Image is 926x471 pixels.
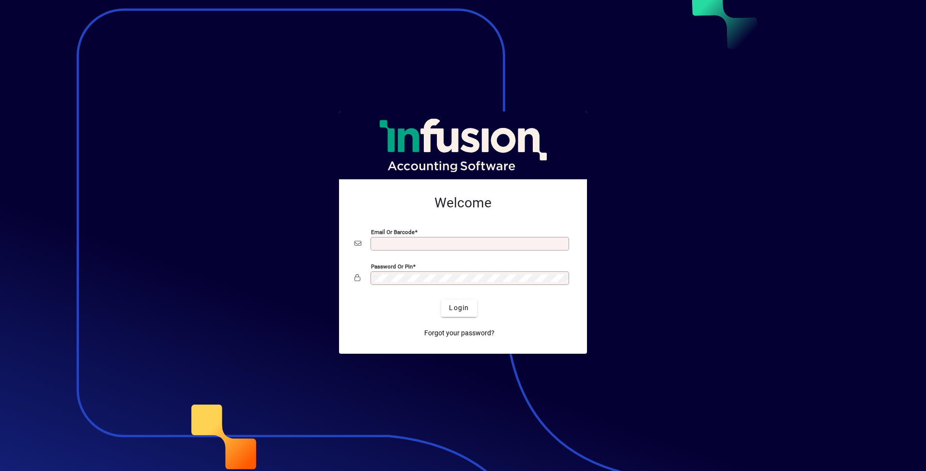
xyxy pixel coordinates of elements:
mat-label: Email or Barcode [371,228,415,235]
span: Login [449,303,469,313]
button: Login [441,299,477,317]
mat-label: Password or Pin [371,263,413,269]
a: Forgot your password? [420,325,498,342]
h2: Welcome [355,195,571,211]
span: Forgot your password? [424,328,494,338]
